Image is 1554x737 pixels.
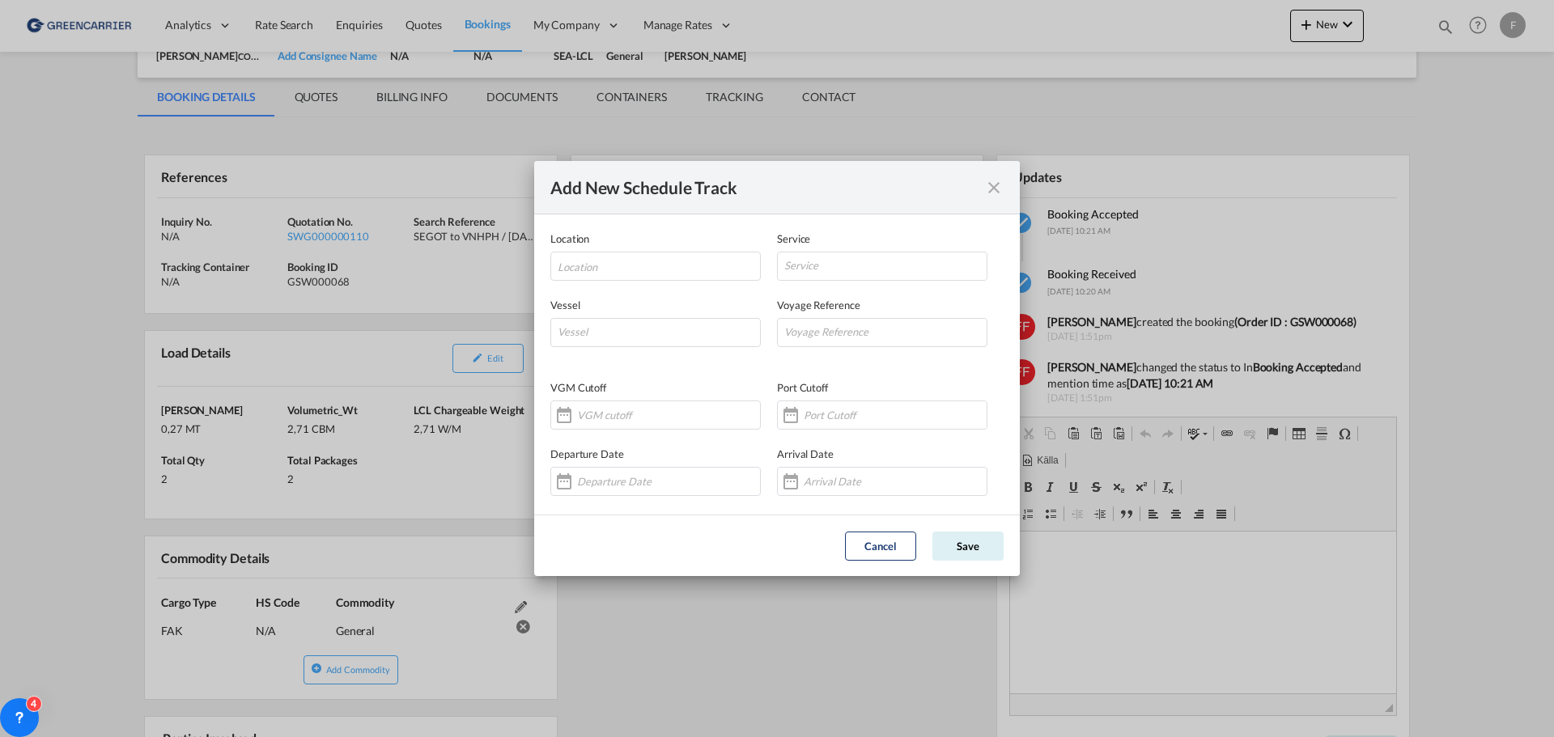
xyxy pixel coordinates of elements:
button: Cancel [845,532,916,561]
span: VGM Cutoff [550,381,606,394]
input: Port Cutoff [804,409,949,421]
span: Voyage Reference [777,299,860,311]
span: Departure Date [550,447,624,460]
input: Voyage Reference [777,318,987,347]
input: Location [558,252,760,277]
span: Location [550,232,761,281]
input: VGM cutoff [577,409,723,421]
md-icon: icon-close [984,178,1004,197]
body: Rich Text-editor, editor12 [16,16,370,33]
md-autocomplete: Location [550,252,761,281]
span: Arrival Date [777,447,834,460]
button: Save [932,532,1004,561]
span: Service [777,232,810,245]
input: Service [777,252,987,281]
span: Vessel [550,299,580,311]
input: Departure Date [577,475,723,488]
span: Port Cutoff [777,381,828,394]
md-dialog: Location Service VesselVoyage ... [534,161,1020,576]
div: Add New Schedule Track [550,177,913,197]
input: Vessel [550,318,761,347]
input: Arrival Date [804,475,949,488]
